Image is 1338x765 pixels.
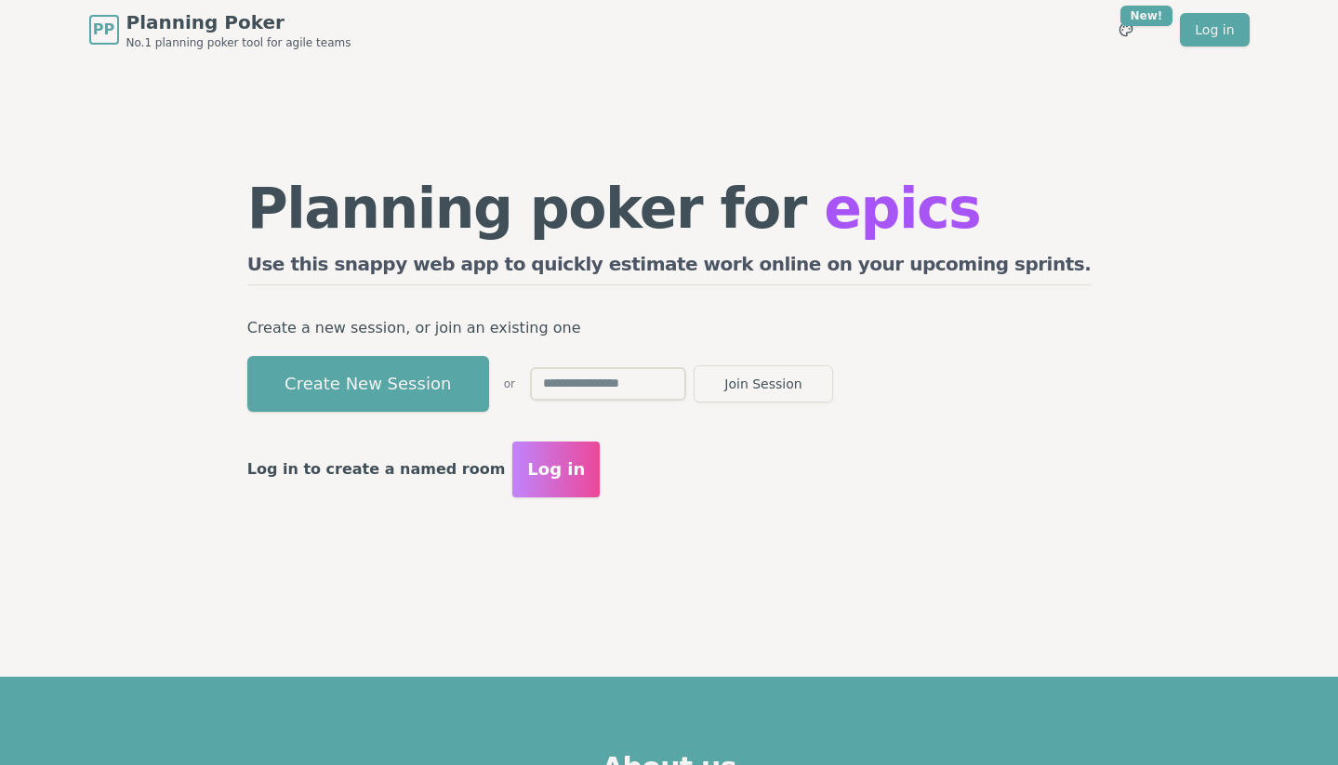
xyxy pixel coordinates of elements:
button: Create New Session [247,356,489,412]
span: Log in [527,456,585,482]
h1: Planning poker for [247,180,1092,236]
button: Log in [512,442,600,497]
button: Join Session [694,365,833,402]
span: Planning Poker [126,9,351,35]
p: Create a new session, or join an existing one [247,315,1092,341]
p: Log in to create a named room [247,456,506,482]
h2: Use this snappy web app to quickly estimate work online on your upcoming sprints. [247,251,1092,285]
span: PP [93,19,114,41]
span: No.1 planning poker tool for agile teams [126,35,351,50]
div: New! [1120,6,1173,26]
button: New! [1109,13,1143,46]
a: PPPlanning PokerNo.1 planning poker tool for agile teams [89,9,351,50]
a: Log in [1180,13,1249,46]
span: epics [824,176,980,241]
span: or [504,376,515,391]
